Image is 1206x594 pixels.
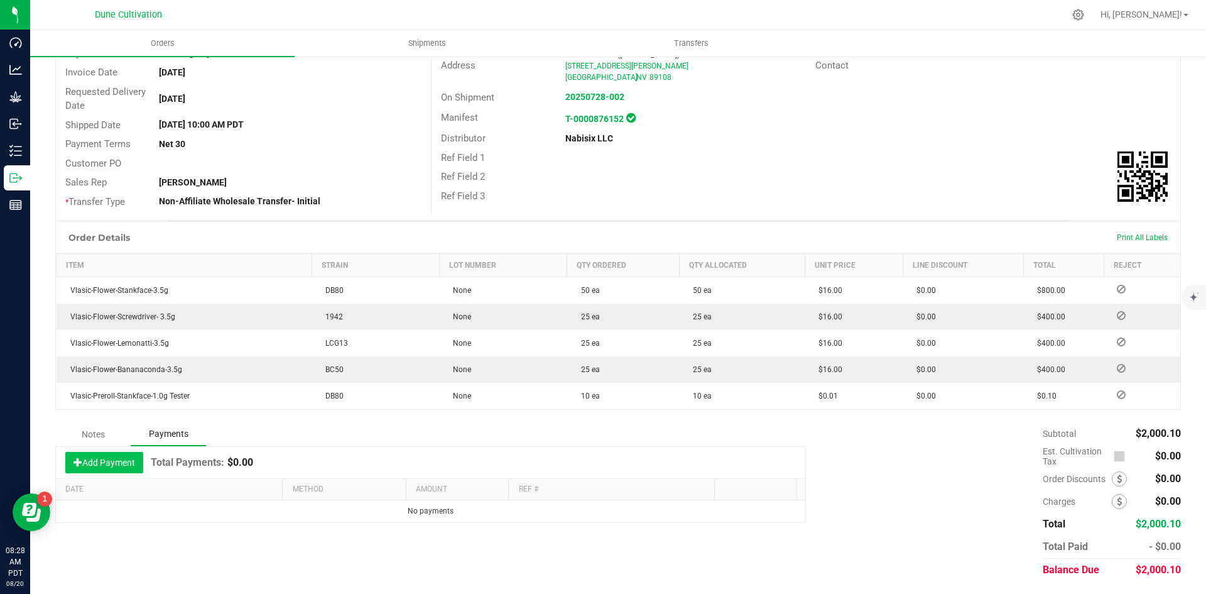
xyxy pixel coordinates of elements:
th: Line Discount [903,254,1023,277]
span: $0.10 [1031,392,1057,400]
span: $0.00 [1155,473,1181,485]
span: Reject Inventory [1112,285,1131,293]
span: DB80 [319,286,344,295]
th: Total [1023,254,1104,277]
a: Orders [30,30,295,57]
span: Vlasic-Flower-Bananaconda-3.5g [64,365,182,374]
span: Transfer Type [65,196,125,207]
span: None [447,312,471,321]
span: Vlasic-Flower-Stankface-3.5g [64,286,168,295]
span: Dune Cultivation [95,9,162,20]
span: $2,000.10 [1136,427,1181,439]
span: $0.00 [910,365,936,374]
span: $400.00 [1031,365,1065,374]
span: $0.00 [1155,495,1181,507]
span: DB80 [319,392,344,400]
qrcode: 00001619 [1117,151,1168,202]
span: $2,000.10 [1136,564,1181,576]
a: Transfers [559,30,823,57]
strong: Net 30 [159,139,185,149]
span: None [447,392,471,400]
strong: Non-Affiliate Wholesale Transfer- Initial [159,196,320,206]
span: BC50 [319,365,344,374]
span: Reject Inventory [1112,338,1131,346]
span: 25 ea [687,365,712,374]
th: Item [57,254,312,277]
span: Distributor [441,133,486,144]
strong: [DATE] [159,67,185,77]
span: Vlasic-Flower-Screwdriver- 3.5g [64,312,175,321]
span: $0.00 [910,392,936,400]
span: 10 ea [575,392,600,400]
span: [GEOGRAPHIC_DATA] [565,73,638,82]
span: None [447,339,471,348]
span: $16.00 [812,365,842,374]
span: $0.00 [1155,450,1181,462]
span: Balance Due [1043,564,1099,576]
iframe: Resource center unread badge [37,492,52,507]
span: , [635,73,636,82]
span: $400.00 [1031,312,1065,321]
span: 10 ea [687,392,712,400]
span: Customer PO [65,158,121,169]
span: $16.00 [812,339,842,348]
span: Orders [134,38,192,49]
span: $16.00 [812,312,842,321]
span: 89108 [649,73,671,82]
th: Unit Price [805,254,903,277]
span: Contact [815,60,849,71]
span: Invoice Date [65,67,117,78]
span: $0.00 [910,286,936,295]
span: Charges [1043,497,1112,507]
span: 25 ea [575,312,600,321]
strong: T-0000876152 [565,114,624,124]
span: None [447,286,471,295]
h1: Order Details [68,233,130,243]
span: Requested Delivery Date [65,86,146,112]
inline-svg: Dashboard [9,36,22,49]
span: Ref Field 1 [441,152,485,163]
th: Strain [312,254,439,277]
span: Sales Rep [65,177,107,188]
strong: [PERSON_NAME] [159,177,227,187]
span: Reject Inventory [1112,312,1131,319]
span: In Sync [626,111,636,124]
span: Calculate cultivation tax [1114,448,1131,465]
span: Hi, [PERSON_NAME]! [1100,9,1182,19]
span: 1942 [319,312,343,321]
div: Manage settings [1070,9,1086,21]
p: 08:28 AM PDT [6,545,24,579]
span: Ref Field 3 [441,190,485,202]
span: Payment Status [65,48,131,59]
inline-svg: Analytics [9,63,22,76]
span: Reject Inventory [1112,391,1131,399]
span: 50 ea [575,286,600,295]
a: 20250728-002 [565,92,624,102]
div: Notes [55,423,131,446]
inline-svg: Inventory [9,145,22,157]
span: Subtotal [1043,429,1076,439]
span: Total [1043,518,1065,530]
span: $0.00 [910,339,936,348]
span: $800.00 [1031,286,1065,295]
th: Lot Number [439,254,567,277]
span: Est. Cultivation Tax [1043,446,1109,466]
th: Ref # [508,479,714,500]
span: Ref Field 2 [441,171,485,182]
span: LCG13 [319,339,348,348]
span: $0.01 [812,392,838,400]
inline-svg: Outbound [9,172,22,184]
strong: Nabisix LLC [565,133,613,143]
span: 25 ea [687,312,712,321]
iframe: Resource center [13,493,50,531]
span: Total Paid [1043,541,1088,553]
span: 25 ea [687,339,712,348]
span: Vlasic-Flower-Lemonatti-3.5g [64,339,169,348]
th: Amount [406,479,509,500]
h1: Total Payments: [151,456,224,469]
div: Payments [131,422,206,446]
span: Manifest [441,112,478,123]
img: Scan me! [1117,151,1168,202]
